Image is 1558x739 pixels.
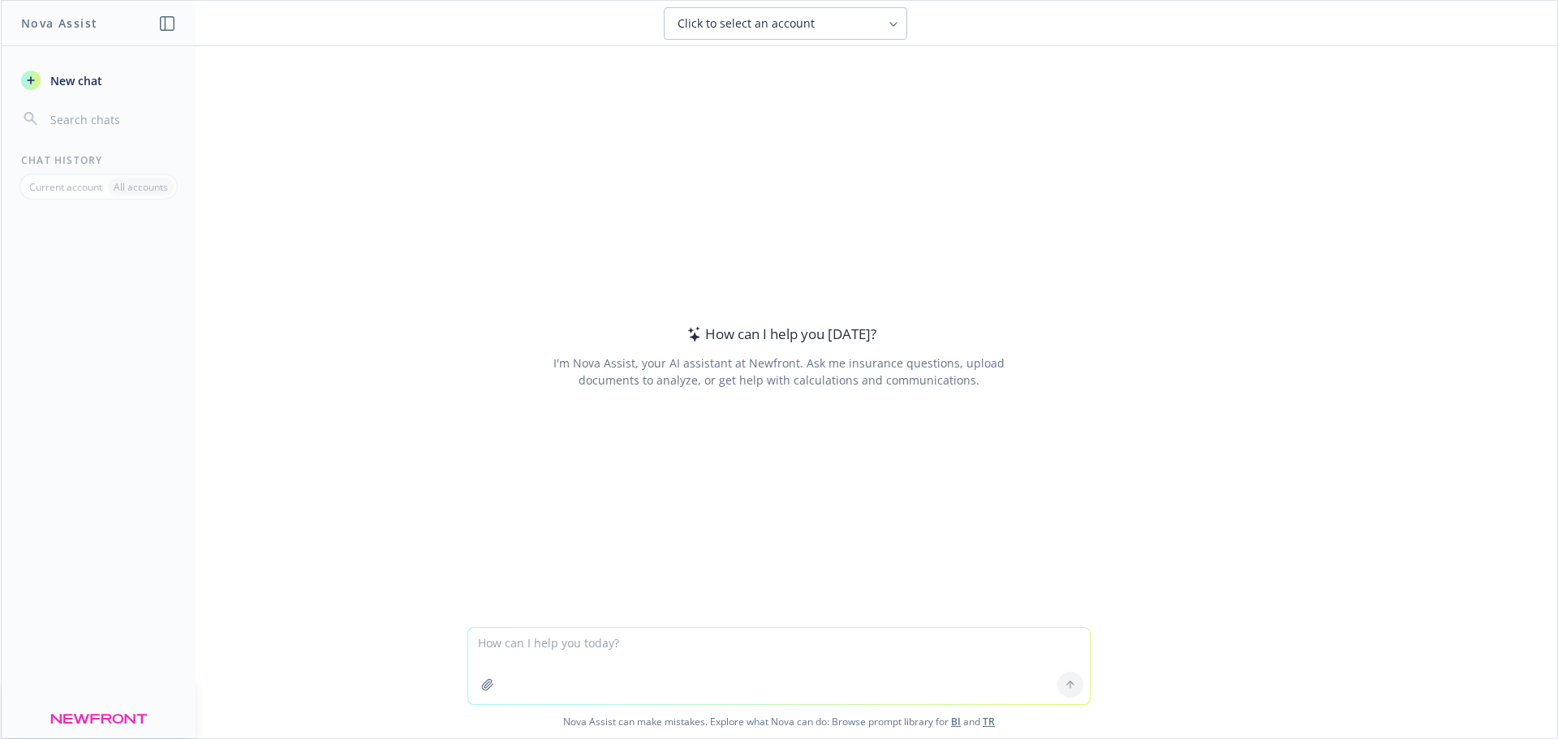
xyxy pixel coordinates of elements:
[21,15,97,32] h1: Nova Assist
[550,354,1007,389] div: I'm Nova Assist, your AI assistant at Newfront. Ask me insurance questions, upload documents to a...
[15,66,183,95] button: New chat
[951,715,961,728] a: BI
[47,72,102,89] span: New chat
[114,180,168,194] p: All accounts
[682,324,876,345] div: How can I help you [DATE]?
[7,705,1551,738] span: Nova Assist can make mistakes. Explore what Nova can do: Browse prompt library for and
[983,715,995,728] a: TR
[47,108,176,131] input: Search chats
[2,153,196,167] div: Chat History
[664,7,907,40] button: Click to select an account
[29,180,102,194] p: Current account
[678,15,815,32] span: Click to select an account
